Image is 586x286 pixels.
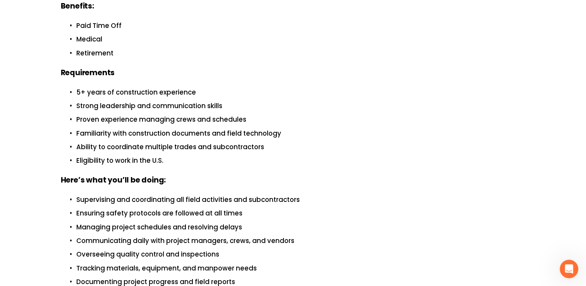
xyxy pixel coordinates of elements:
p: Proven experience managing crews and schedules [76,114,526,125]
p: 5+ years of construction experience [76,87,526,98]
iframe: Intercom live chat [560,260,578,278]
strong: Here’s what you’ll be doing: [61,175,166,185]
p: Communicating daily with project managers, crews, and vendors [76,236,526,246]
p: Familiarity with construction documents and field technology [76,128,526,139]
p: Paid Time Off [76,21,526,31]
p: Eligibility to work in the U.S. [76,155,526,166]
p: Overseeing quality control and inspections [76,249,526,260]
p: Ensuring safety protocols are followed at all times [76,208,526,219]
p: Tracking materials, equipment, and manpower needs [76,263,526,274]
strong: Requirements [61,67,115,78]
strong: Benefits: [61,1,94,11]
p: Strong leadership and communication skills [76,101,526,111]
p: Medical [76,34,526,45]
p: Retirement [76,48,526,59]
p: Supervising and coordinating all field activities and subcontractors [76,195,526,205]
p: Managing project schedules and resolving delays [76,222,526,233]
p: Ability to coordinate multiple trades and subcontractors [76,142,526,152]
